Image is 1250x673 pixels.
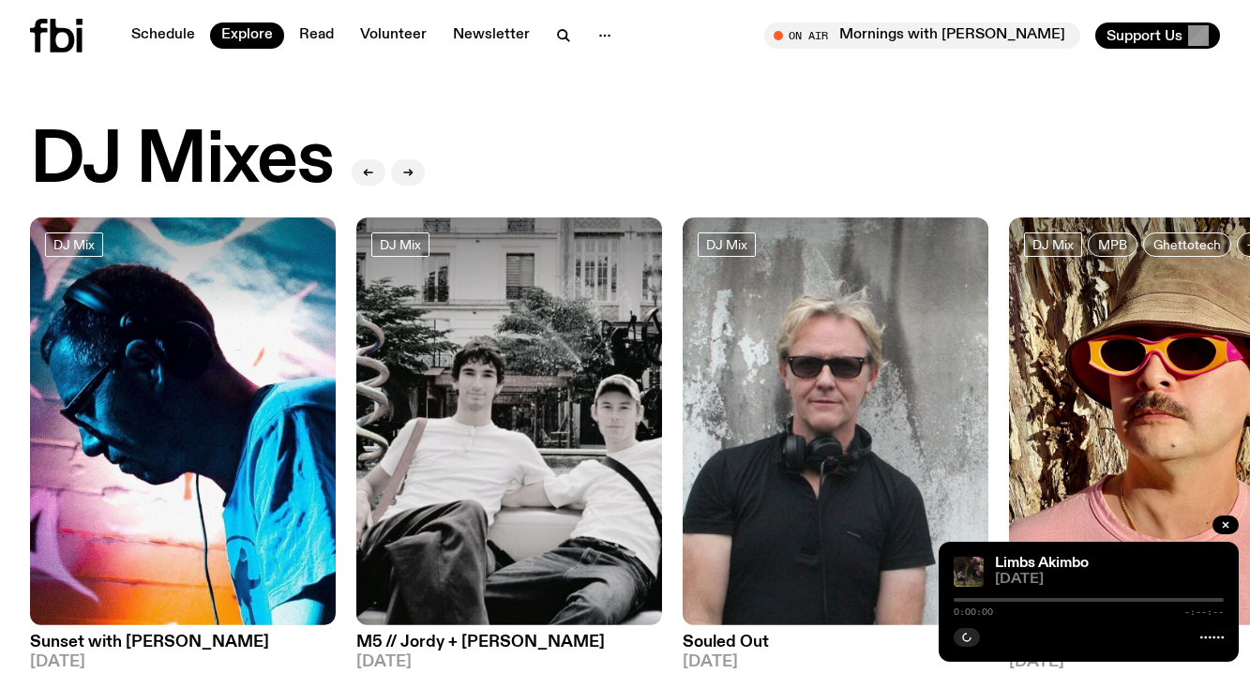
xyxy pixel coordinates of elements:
h3: M5 // Jordy + [PERSON_NAME] [356,635,662,651]
a: MPB [1088,232,1137,257]
a: Schedule [120,22,206,49]
button: Support Us [1095,22,1220,49]
span: [DATE] [683,654,988,670]
img: Simon Caldwell stands side on, looking downwards. He has headphones on. Behind him is a brightly ... [30,217,336,625]
span: Ghettotech [1153,237,1221,251]
a: M5 // Jordy + [PERSON_NAME][DATE] [356,625,662,670]
h3: Souled Out [683,635,988,651]
span: Support Us [1107,27,1182,44]
span: DJ Mix [53,237,95,251]
img: Stephen looks directly at the camera, wearing a black tee, black sunglasses and headphones around... [683,217,988,625]
h2: DJ Mixes [30,126,333,197]
a: Volunteer [349,22,438,49]
a: DJ Mix [1024,232,1082,257]
a: Souled Out[DATE] [683,625,988,670]
span: -:--:-- [1184,607,1224,617]
h3: Sunset with [PERSON_NAME] [30,635,336,651]
span: 0:00:00 [954,607,993,617]
a: Explore [210,22,284,49]
span: MPB [1098,237,1127,251]
a: Limbs Akimbo [995,556,1089,571]
span: [DATE] [356,654,662,670]
span: DJ Mix [380,237,421,251]
span: DJ Mix [1032,237,1074,251]
span: DJ Mix [706,237,747,251]
a: Sunset with [PERSON_NAME][DATE] [30,625,336,670]
a: DJ Mix [371,232,429,257]
span: [DATE] [995,573,1224,587]
a: Newsletter [442,22,541,49]
a: Read [288,22,345,49]
a: Ghettotech [1143,232,1231,257]
a: DJ Mix [698,232,756,257]
button: On AirMornings with [PERSON_NAME] [764,22,1080,49]
img: Jackson sits at an outdoor table, legs crossed and gazing at a black and brown dog also sitting a... [954,557,984,587]
span: [DATE] [30,654,336,670]
a: DJ Mix [45,232,103,257]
